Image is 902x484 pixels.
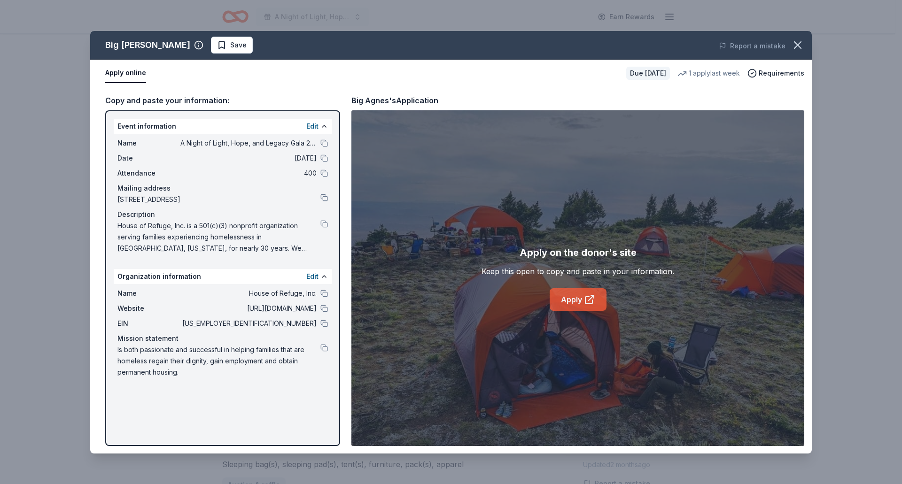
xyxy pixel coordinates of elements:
div: Mailing address [117,183,328,194]
span: Date [117,153,180,164]
div: Big [PERSON_NAME] [105,38,190,53]
span: Attendance [117,168,180,179]
span: House of Refuge, Inc. is a 501(c)(3) nonprofit organization serving families experiencing homeles... [117,220,320,254]
span: Is both passionate and successful in helping families that are homeless regain their dignity, gai... [117,344,320,378]
button: Save [211,37,253,54]
span: EIN [117,318,180,329]
span: [STREET_ADDRESS] [117,194,320,205]
span: A Night of Light, Hope, and Legacy Gala 2026 [180,138,317,149]
span: 400 [180,168,317,179]
div: Due [DATE] [626,67,670,80]
span: Requirements [759,68,804,79]
div: Big Agnes's Application [351,94,438,107]
a: Apply [550,288,607,311]
span: [US_EMPLOYER_IDENTIFICATION_NUMBER] [180,318,317,329]
button: Apply online [105,63,146,83]
span: Name [117,138,180,149]
div: 1 apply last week [677,68,740,79]
button: Edit [306,121,319,132]
div: Mission statement [117,333,328,344]
span: House of Refuge, Inc. [180,288,317,299]
button: Edit [306,271,319,282]
span: Name [117,288,180,299]
div: Keep this open to copy and paste in your information. [482,266,674,277]
div: Description [117,209,328,220]
span: [URL][DOMAIN_NAME] [180,303,317,314]
div: Copy and paste your information: [105,94,340,107]
button: Report a mistake [719,40,785,52]
span: Website [117,303,180,314]
button: Requirements [747,68,804,79]
div: Apply on the donor's site [520,245,637,260]
span: [DATE] [180,153,317,164]
div: Organization information [114,269,332,284]
div: Event information [114,119,332,134]
span: Save [230,39,247,51]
